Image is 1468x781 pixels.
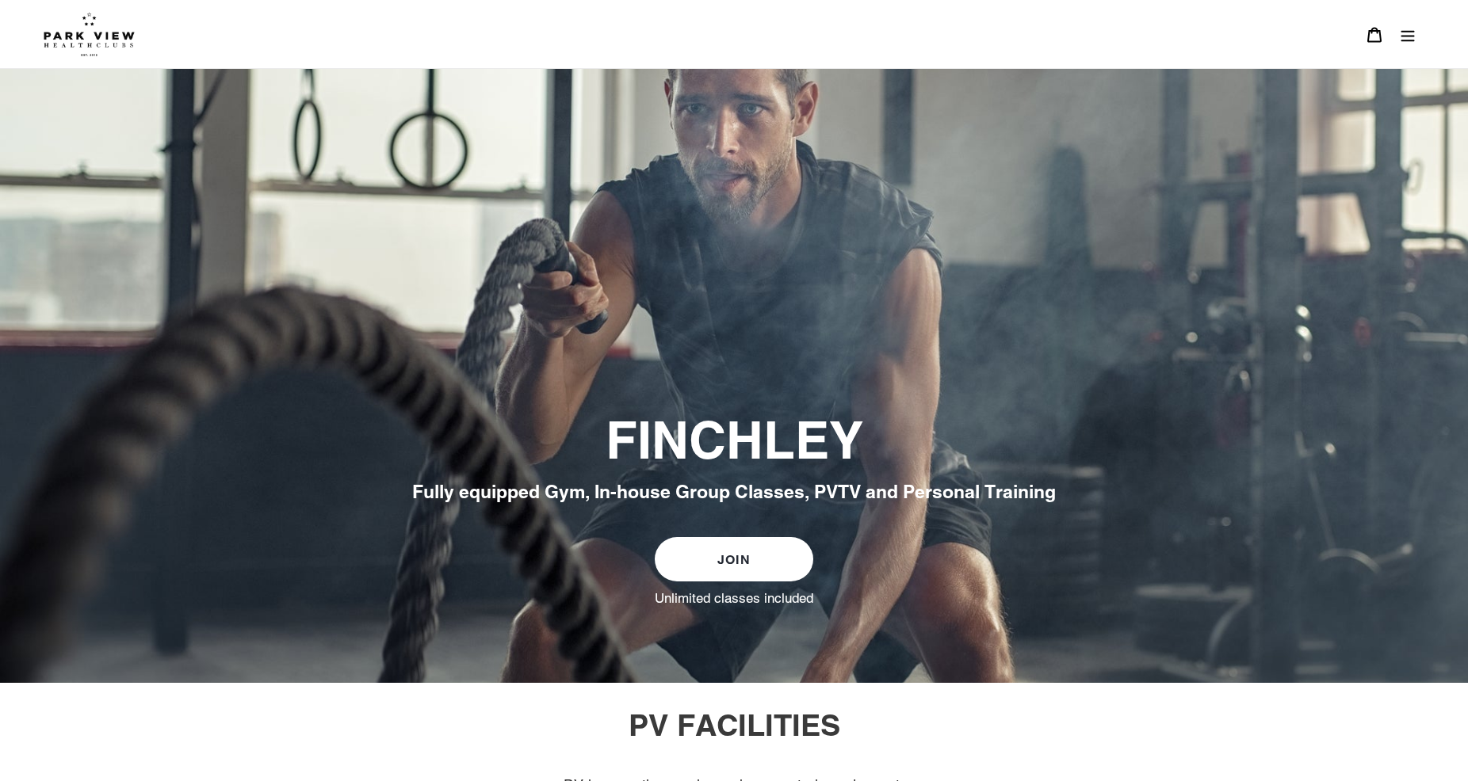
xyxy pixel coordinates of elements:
[302,410,1166,472] h2: FINCHLEY
[1391,17,1424,51] button: Menu
[655,537,813,581] a: JOIN
[412,481,1056,502] span: Fully equipped Gym, In-house Group Classes, PVTV and Personal Training
[655,589,813,607] label: Unlimited classes included
[44,12,135,56] img: Park view health clubs is a gym near you.
[302,707,1166,743] h2: PV FACILITIES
